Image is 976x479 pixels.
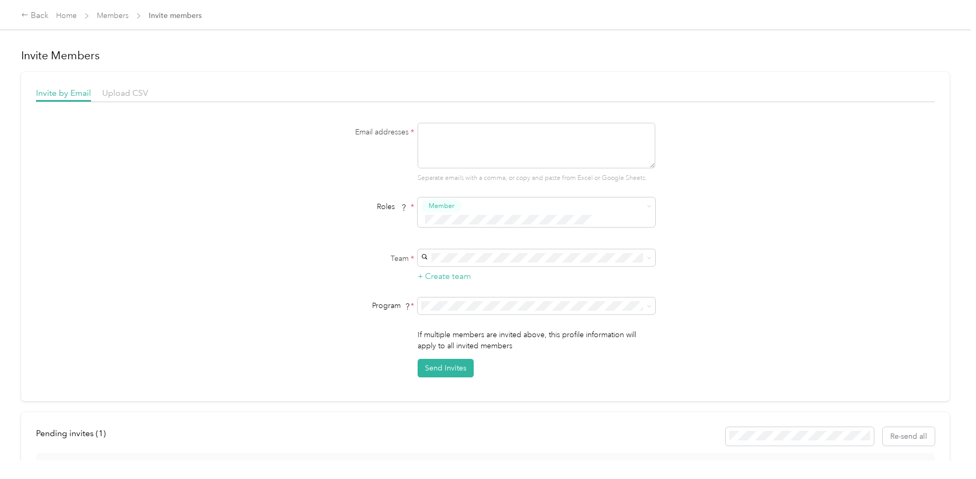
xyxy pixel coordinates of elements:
button: Member [421,200,462,213]
span: Invite by Email [36,88,91,98]
a: Members [97,11,129,20]
iframe: Everlance-gr Chat Button Frame [917,420,976,479]
span: Upload CSV [102,88,148,98]
p: Separate emails with a comma, or copy and paste from Excel or Google Sheets. [418,174,655,183]
span: Invite members [149,10,202,21]
label: Email addresses [282,126,414,138]
button: + Create team [418,270,471,283]
div: Program [282,300,414,311]
p: If multiple members are invited above, this profile information will apply to all invited members [418,329,655,351]
a: Home [56,11,77,20]
div: left-menu [36,427,113,446]
h1: Invite Members [21,48,950,63]
button: Send Invites [418,359,474,377]
button: Re-send all [883,427,935,446]
div: Resend all invitations [726,427,935,446]
div: Back [21,10,49,22]
span: Member [429,201,454,211]
label: Team [282,253,414,264]
span: ( 1 ) [96,428,106,438]
span: Pending invites [36,428,106,438]
div: info-bar [36,427,935,446]
span: Roles [373,198,411,215]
